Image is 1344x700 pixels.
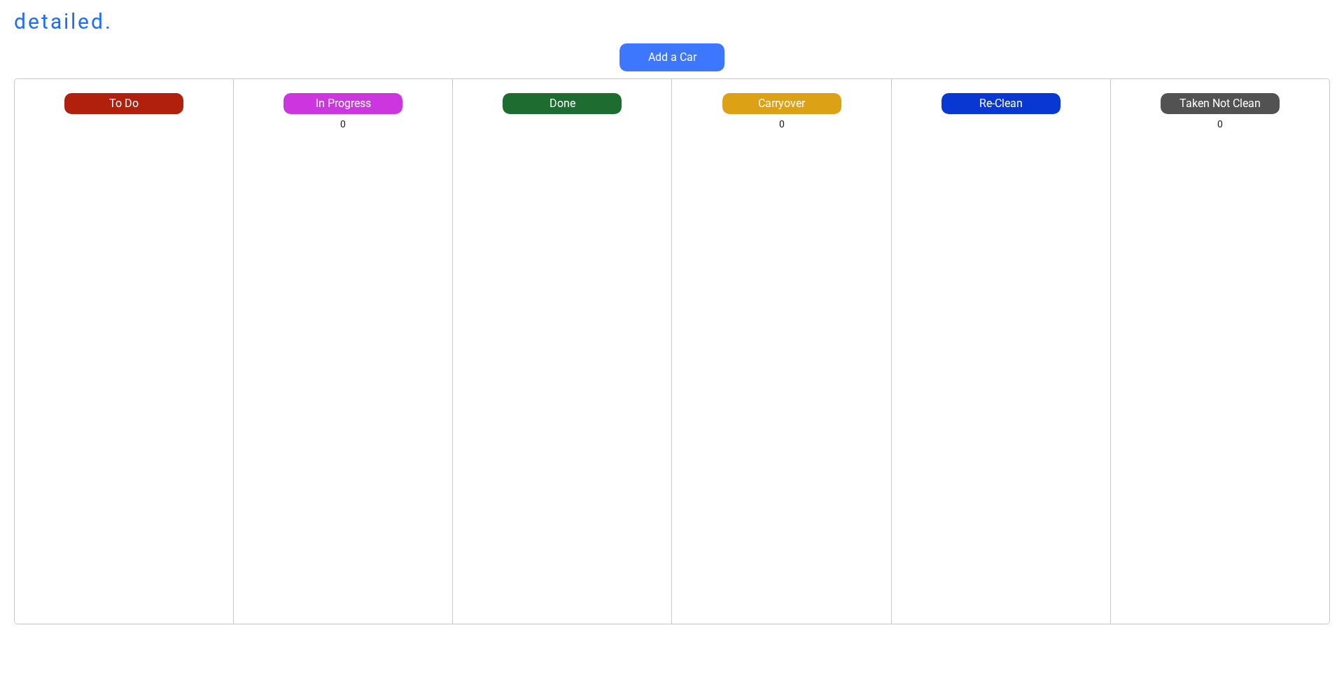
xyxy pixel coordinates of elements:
div: 0 [340,118,346,132]
div: To Do [64,96,183,111]
div: Re-Clean [941,96,1060,111]
div: 0 [1217,118,1223,132]
div: Carryover [722,96,841,111]
div: In Progress [283,96,402,111]
div: Taken Not Clean [1161,96,1280,111]
div: Done [503,96,622,111]
button: Add a Car [619,43,724,71]
div: 0 [779,118,785,132]
h1: detailed. [14,7,113,36]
